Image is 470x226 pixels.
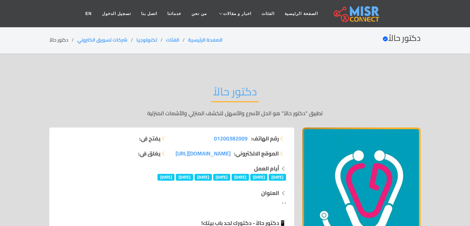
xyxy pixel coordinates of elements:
[162,7,186,20] a: خدماتنا
[136,35,157,44] a: تكنولوجيا
[334,5,379,22] img: main.misr_connect
[280,7,323,20] a: الصفحة الرئيسية
[176,174,193,181] span: [DATE]
[383,33,421,43] h2: دكتور حالاً
[256,7,280,20] a: الفئات
[97,7,136,20] a: تسجيل الدخول
[80,7,97,20] a: EN
[214,133,248,144] span: 01200382009
[214,134,248,142] a: 01200382009
[232,174,249,181] span: [DATE]
[234,149,279,157] strong: الموقع الالكتروني:
[188,35,222,44] a: الصفحة الرئيسية
[136,7,162,20] a: اتصل بنا
[157,174,175,181] span: [DATE]
[49,36,77,44] li: دكتور حالاً
[250,174,268,181] span: [DATE]
[383,36,388,42] svg: Verified account
[223,11,252,17] span: اخبار و مقالات
[186,7,212,20] a: من نحن
[77,35,128,44] a: شركات تسويق الكتروني
[254,163,279,174] strong: أيام العمل
[269,174,286,181] span: [DATE]
[213,174,231,181] span: [DATE]
[211,85,259,102] h2: دكتور حالاً
[282,196,286,206] span: , ,
[138,149,161,157] strong: يغلق في:
[261,188,279,198] strong: العنوان
[195,174,212,181] span: [DATE]
[133,148,231,159] span: [DOMAIN_NAME][URL][PERSON_NAME]
[133,149,231,157] a: [DOMAIN_NAME][URL][PERSON_NAME]
[166,35,179,44] a: الفئات
[139,134,161,142] strong: يفتح في:
[49,109,421,117] p: تطبيق "دكتور حالاً" هو الحل الأسرع والأسهل للكشف المنزلي والأشعات المنزلية
[212,7,257,20] a: اخبار و مقالات
[251,134,279,142] strong: رقم الهاتف:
